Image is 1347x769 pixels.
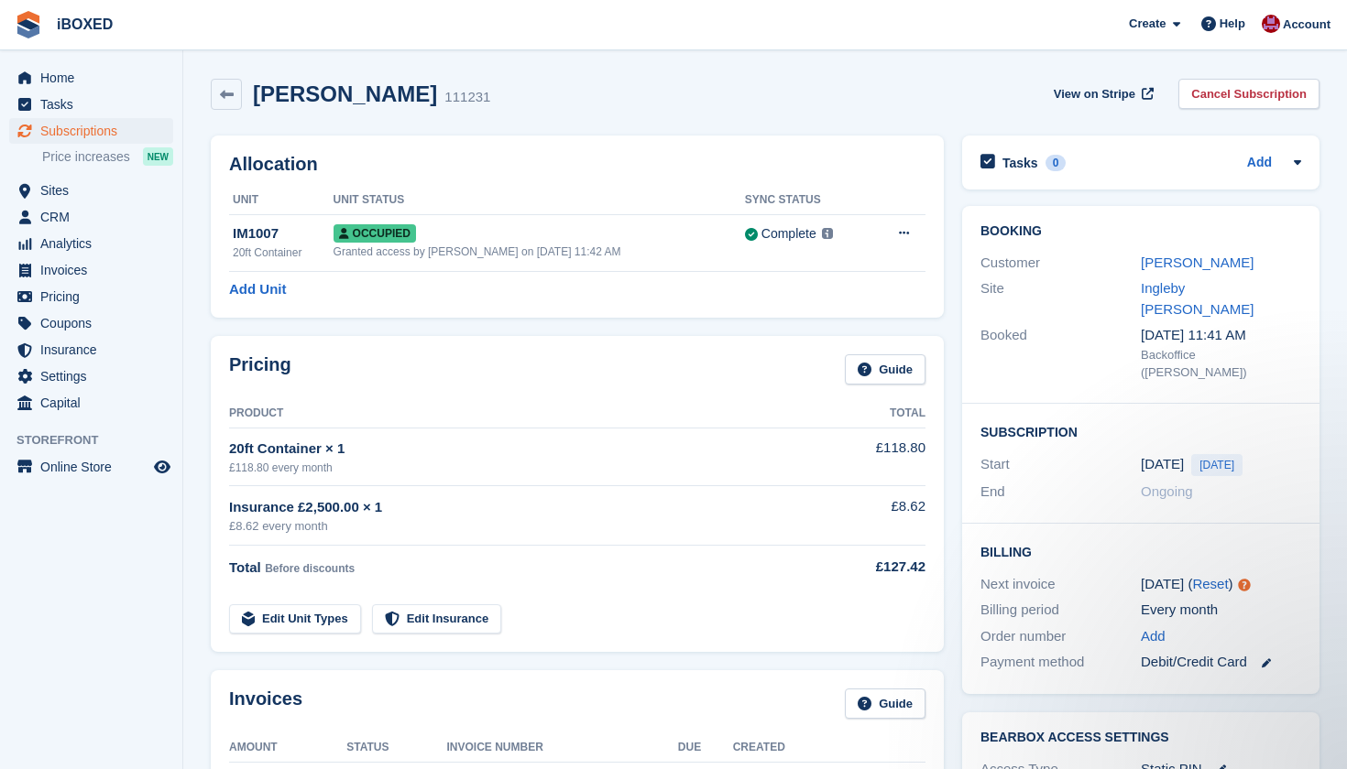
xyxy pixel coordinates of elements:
[1192,576,1228,591] a: Reset
[346,733,446,763] th: Status
[9,284,173,309] a: menu
[9,363,173,389] a: menu
[9,231,173,256] a: menu
[444,87,490,108] div: 111231
[9,92,173,117] a: menu
[40,204,150,230] span: CRM
[980,600,1141,621] div: Billing period
[446,733,677,763] th: Invoice Number
[229,688,302,719] h2: Invoices
[733,733,925,763] th: Created
[9,337,173,363] a: menu
[1141,652,1301,673] div: Debit/Credit Card
[1141,483,1193,499] span: Ongoing
[16,431,182,449] span: Storefront
[1247,153,1272,174] a: Add
[229,439,818,460] div: 20ft Container × 1
[229,517,818,536] div: £8.62 every month
[143,147,173,166] div: NEW
[40,178,150,203] span: Sites
[9,178,173,203] a: menu
[42,148,130,166] span: Price increases
[980,253,1141,274] div: Customer
[229,559,261,575] span: Total
[253,81,437,106] h2: [PERSON_NAME]
[9,65,173,91] a: menu
[980,731,1301,745] h2: BearBox Access Settings
[1046,155,1067,171] div: 0
[822,228,833,239] img: icon-info-grey-7440780725fd019a000dd9b08b2336e03edf1995a4989e88bcd33f0948082b44.svg
[980,325,1141,382] div: Booked
[818,399,925,428] th: Total
[334,244,745,260] div: Granted access by [PERSON_NAME] on [DATE] 11:42 AM
[818,486,925,546] td: £8.62
[40,257,150,283] span: Invoices
[1283,16,1331,34] span: Account
[229,604,361,634] a: Edit Unit Types
[678,733,733,763] th: Due
[372,604,502,634] a: Edit Insurance
[9,257,173,283] a: menu
[761,224,816,244] div: Complete
[49,9,120,39] a: iBOXED
[229,154,925,175] h2: Allocation
[1141,255,1254,270] a: [PERSON_NAME]
[980,626,1141,647] div: Order number
[334,224,416,243] span: Occupied
[42,146,173,167] a: Price increases NEW
[40,118,150,144] span: Subscriptions
[1129,15,1166,33] span: Create
[9,454,173,480] a: menu
[9,310,173,336] a: menu
[745,186,871,215] th: Sync Status
[40,310,150,336] span: Coupons
[1236,577,1253,593] div: Tooltip anchor
[845,354,925,384] a: Guide
[229,733,346,763] th: Amount
[1141,280,1254,317] a: Ingleby [PERSON_NAME]
[40,337,150,363] span: Insurance
[980,542,1301,560] h2: Billing
[40,284,150,309] span: Pricing
[1141,626,1166,647] a: Add
[1141,600,1301,621] div: Every month
[980,422,1301,440] h2: Subscription
[818,557,925,578] div: £127.42
[229,460,818,476] div: £118.80 every month
[980,454,1141,476] div: Start
[9,204,173,230] a: menu
[15,11,42,38] img: stora-icon-8386f47178a22dfd0bd8f6a31ec36ba5ce8667c1dd55bd0f319d3a0aa187defe.svg
[40,92,150,117] span: Tasks
[980,574,1141,595] div: Next invoice
[1054,85,1135,103] span: View on Stripe
[229,186,334,215] th: Unit
[1141,574,1301,595] div: [DATE] ( )
[1220,15,1245,33] span: Help
[229,399,818,428] th: Product
[1141,325,1301,346] div: [DATE] 11:41 AM
[845,688,925,719] a: Guide
[1191,454,1243,476] span: [DATE]
[233,244,334,261] div: 20ft Container
[334,186,745,215] th: Unit Status
[980,278,1141,320] div: Site
[229,279,286,300] a: Add Unit
[980,652,1141,673] div: Payment method
[1178,79,1320,109] a: Cancel Subscription
[818,428,925,485] td: £118.80
[229,354,291,384] h2: Pricing
[1262,15,1280,33] img: Amanda Forder
[40,454,150,480] span: Online Store
[1141,346,1301,382] div: Backoffice ([PERSON_NAME])
[1141,454,1184,475] time: 2025-09-30 00:00:00 UTC
[980,482,1141,503] div: End
[229,497,818,518] div: Insurance £2,500.00 × 1
[233,223,334,244] div: IM1007
[40,390,150,416] span: Capital
[40,363,150,389] span: Settings
[980,224,1301,239] h2: Booking
[40,231,150,256] span: Analytics
[40,65,150,91] span: Home
[151,456,173,478] a: Preview store
[9,390,173,416] a: menu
